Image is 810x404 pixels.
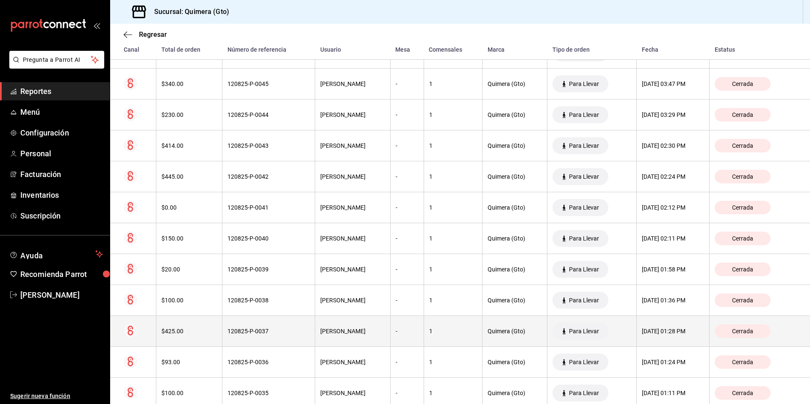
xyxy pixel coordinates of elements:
[429,328,477,335] div: 1
[20,169,103,180] span: Facturación
[566,266,602,273] span: Para Llevar
[20,148,103,159] span: Personal
[227,359,310,365] div: 120825-P-0036
[729,235,757,242] span: Cerrada
[320,328,385,335] div: [PERSON_NAME]
[147,7,229,17] h3: Sucursal: Quimera (Gto)
[429,266,477,273] div: 1
[642,204,704,211] div: [DATE] 02:12 PM
[20,86,103,97] span: Reportes
[320,266,385,273] div: [PERSON_NAME]
[642,80,704,87] div: [DATE] 03:47 PM
[642,328,704,335] div: [DATE] 01:28 PM
[642,235,704,242] div: [DATE] 02:11 PM
[729,80,757,87] span: Cerrada
[396,359,419,365] div: -
[488,46,542,53] div: Marca
[227,266,310,273] div: 120825-P-0039
[729,111,757,118] span: Cerrada
[396,266,419,273] div: -
[227,173,310,180] div: 120825-P-0042
[566,80,602,87] span: Para Llevar
[161,204,217,211] div: $0.00
[161,46,217,53] div: Total de orden
[395,46,419,53] div: Mesa
[429,173,477,180] div: 1
[6,61,104,70] a: Pregunta a Parrot AI
[488,297,542,304] div: Quimera (Gto)
[396,173,419,180] div: -
[642,142,704,149] div: [DATE] 02:30 PM
[320,46,385,53] div: Usuario
[429,111,477,118] div: 1
[729,297,757,304] span: Cerrada
[729,173,757,180] span: Cerrada
[139,30,167,39] span: Regresar
[488,235,542,242] div: Quimera (Gto)
[566,390,602,396] span: Para Llevar
[20,106,103,118] span: Menú
[161,297,217,304] div: $100.00
[642,390,704,396] div: [DATE] 01:11 PM
[227,142,310,149] div: 120825-P-0043
[488,142,542,149] div: Quimera (Gto)
[320,142,385,149] div: [PERSON_NAME]
[566,204,602,211] span: Para Llevar
[320,235,385,242] div: [PERSON_NAME]
[488,173,542,180] div: Quimera (Gto)
[20,127,103,138] span: Configuración
[320,80,385,87] div: [PERSON_NAME]
[642,173,704,180] div: [DATE] 02:24 PM
[729,390,757,396] span: Cerrada
[396,111,419,118] div: -
[227,328,310,335] div: 120825-P-0037
[227,80,310,87] div: 120825-P-0045
[396,297,419,304] div: -
[488,204,542,211] div: Quimera (Gto)
[124,30,167,39] button: Regresar
[642,359,704,365] div: [DATE] 01:24 PM
[320,111,385,118] div: [PERSON_NAME]
[566,235,602,242] span: Para Llevar
[429,80,477,87] div: 1
[20,210,103,221] span: Suscripción
[566,173,602,180] span: Para Llevar
[729,359,757,365] span: Cerrada
[429,46,477,53] div: Comensales
[566,111,602,118] span: Para Llevar
[227,204,310,211] div: 120825-P-0041
[161,328,217,335] div: $425.00
[227,297,310,304] div: 120825-P-0038
[566,359,602,365] span: Para Llevar
[161,359,217,365] div: $93.00
[161,80,217,87] div: $340.00
[429,297,477,304] div: 1
[227,390,310,396] div: 120825-P-0035
[729,266,757,273] span: Cerrada
[20,289,103,301] span: [PERSON_NAME]
[729,142,757,149] span: Cerrada
[161,266,217,273] div: $20.00
[429,204,477,211] div: 1
[729,328,757,335] span: Cerrada
[320,359,385,365] div: [PERSON_NAME]
[227,46,310,53] div: Número de referencia
[161,235,217,242] div: $150.00
[488,359,542,365] div: Quimera (Gto)
[715,46,796,53] div: Estatus
[642,266,704,273] div: [DATE] 01:58 PM
[429,142,477,149] div: 1
[161,111,217,118] div: $230.00
[429,359,477,365] div: 1
[488,80,542,87] div: Quimera (Gto)
[488,390,542,396] div: Quimera (Gto)
[396,328,419,335] div: -
[227,111,310,118] div: 120825-P-0044
[227,235,310,242] div: 120825-P-0040
[729,204,757,211] span: Cerrada
[20,189,103,201] span: Inventarios
[488,328,542,335] div: Quimera (Gto)
[320,297,385,304] div: [PERSON_NAME]
[642,297,704,304] div: [DATE] 01:36 PM
[23,55,91,64] span: Pregunta a Parrot AI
